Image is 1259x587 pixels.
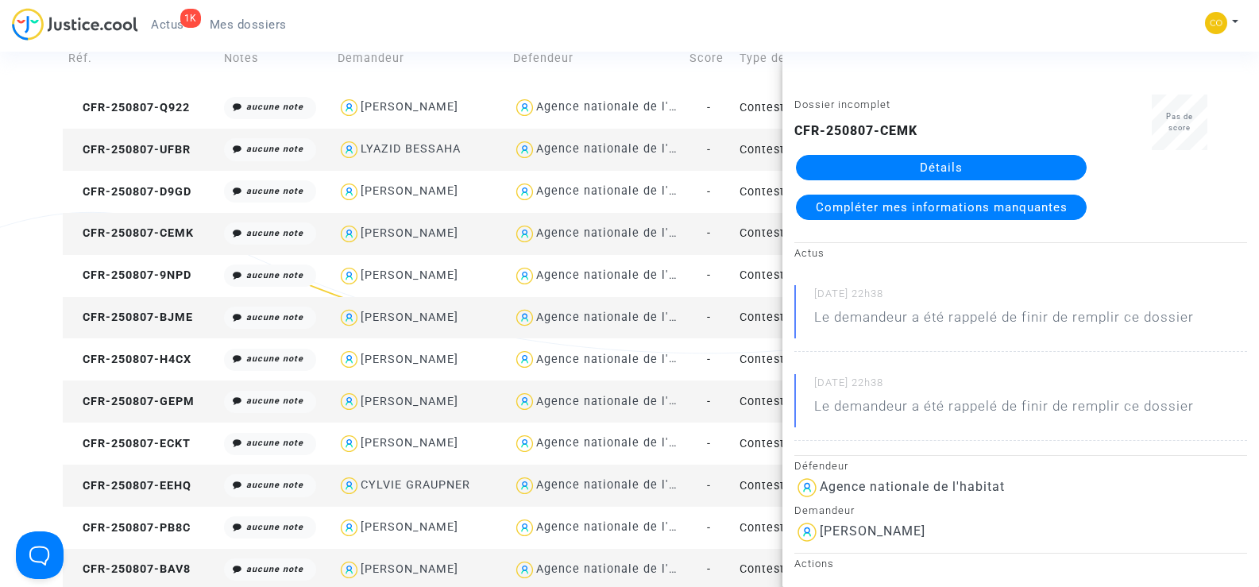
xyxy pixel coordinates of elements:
[1166,112,1193,132] span: Pas de score
[794,504,855,516] small: Demandeur
[338,432,361,455] img: icon-user.svg
[63,30,218,87] td: Réf.
[536,100,711,114] div: Agence nationale de l'habitat
[794,123,917,138] b: CFR-250807-CEMK
[361,436,458,450] div: [PERSON_NAME]
[513,138,536,161] img: icon-user.svg
[246,270,303,280] i: aucune note
[734,423,909,465] td: Contestation du retrait de [PERSON_NAME] par l'ANAH (mandataire)
[734,465,909,507] td: Contestation du retrait de [PERSON_NAME] par l'ANAH (mandataire)
[513,348,536,371] img: icon-user.svg
[513,222,536,245] img: icon-user.svg
[361,226,458,240] div: [PERSON_NAME]
[338,180,361,203] img: icon-user.svg
[197,13,299,37] a: Mes dossiers
[513,432,536,455] img: icon-user.svg
[246,312,303,322] i: aucune note
[536,562,711,576] div: Agence nationale de l'habitat
[513,96,536,119] img: icon-user.svg
[16,531,64,579] iframe: Help Scout Beacon - Open
[180,9,201,28] div: 1K
[338,307,361,330] img: icon-user.svg
[218,30,332,87] td: Notes
[338,558,361,581] img: icon-user.svg
[138,13,197,37] a: 1KActus
[796,155,1087,180] a: Détails
[707,437,711,450] span: -
[794,98,890,110] small: Dossier incomplet
[707,521,711,535] span: -
[338,265,361,288] img: icon-user.svg
[361,353,458,366] div: [PERSON_NAME]
[513,390,536,413] img: icon-user.svg
[536,395,711,408] div: Agence nationale de l'habitat
[513,516,536,539] img: icon-user.svg
[536,226,711,240] div: Agence nationale de l'habitat
[536,142,711,156] div: Agence nationale de l'habitat
[707,101,711,114] span: -
[246,144,303,154] i: aucune note
[338,96,361,119] img: icon-user.svg
[684,30,734,87] td: Score
[338,348,361,371] img: icon-user.svg
[246,480,303,490] i: aucune note
[513,474,536,497] img: icon-user.svg
[707,185,711,199] span: -
[794,475,820,500] img: icon-user.svg
[734,297,909,339] td: Contestation du retrait de [PERSON_NAME] par l'ANAH (mandataire)
[246,186,303,196] i: aucune note
[361,562,458,576] div: [PERSON_NAME]
[361,478,470,492] div: CYLVIE GRAUPNER
[707,395,711,408] span: -
[707,562,711,576] span: -
[246,564,303,574] i: aucune note
[68,185,191,199] span: CFR-250807-D9GD
[536,268,711,282] div: Agence nationale de l'habitat
[338,516,361,539] img: icon-user.svg
[68,311,193,324] span: CFR-250807-BJME
[536,520,711,534] div: Agence nationale de l'habitat
[536,184,711,198] div: Agence nationale de l'habitat
[513,180,536,203] img: icon-user.svg
[361,184,458,198] div: [PERSON_NAME]
[734,338,909,380] td: Contestation du retrait de [PERSON_NAME] par l'ANAH (mandataire)
[1205,12,1227,34] img: 84a266a8493598cb3cce1313e02c3431
[338,390,361,413] img: icon-user.svg
[513,307,536,330] img: icon-user.svg
[12,8,138,41] img: jc-logo.svg
[536,353,711,366] div: Agence nationale de l'habitat
[734,507,909,549] td: Contestation du retrait de [PERSON_NAME] par l'ANAH (mandataire)
[68,101,190,114] span: CFR-250807-Q922
[707,311,711,324] span: -
[210,17,287,32] span: Mes dossiers
[361,100,458,114] div: [PERSON_NAME]
[536,478,711,492] div: Agence nationale de l'habitat
[246,522,303,532] i: aucune note
[536,311,711,324] div: Agence nationale de l'habitat
[814,376,1247,396] small: [DATE] 22h38
[707,353,711,366] span: -
[338,474,361,497] img: icon-user.svg
[794,558,834,570] small: Actions
[246,353,303,364] i: aucune note
[734,129,909,171] td: Contestation du retrait de [PERSON_NAME] par l'ANAH (mandataire)
[513,558,536,581] img: icon-user.svg
[734,30,909,87] td: Type de dossier
[68,353,191,366] span: CFR-250807-H4CX
[68,521,191,535] span: CFR-250807-PB8C
[151,17,184,32] span: Actus
[794,519,820,545] img: icon-user.svg
[513,265,536,288] img: icon-user.svg
[734,380,909,423] td: Contestation du retrait de [PERSON_NAME] par l'ANAH (mandataire)
[707,479,711,492] span: -
[332,30,508,87] td: Demandeur
[361,395,458,408] div: [PERSON_NAME]
[707,268,711,282] span: -
[361,142,461,156] div: LYAZID BESSAHA
[536,436,711,450] div: Agence nationale de l'habitat
[68,562,191,576] span: CFR-250807-BAV8
[707,143,711,156] span: -
[68,395,195,408] span: CFR-250807-GEPM
[734,255,909,297] td: Contestation du retrait de [PERSON_NAME] par l'ANAH (mandataire)
[361,311,458,324] div: [PERSON_NAME]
